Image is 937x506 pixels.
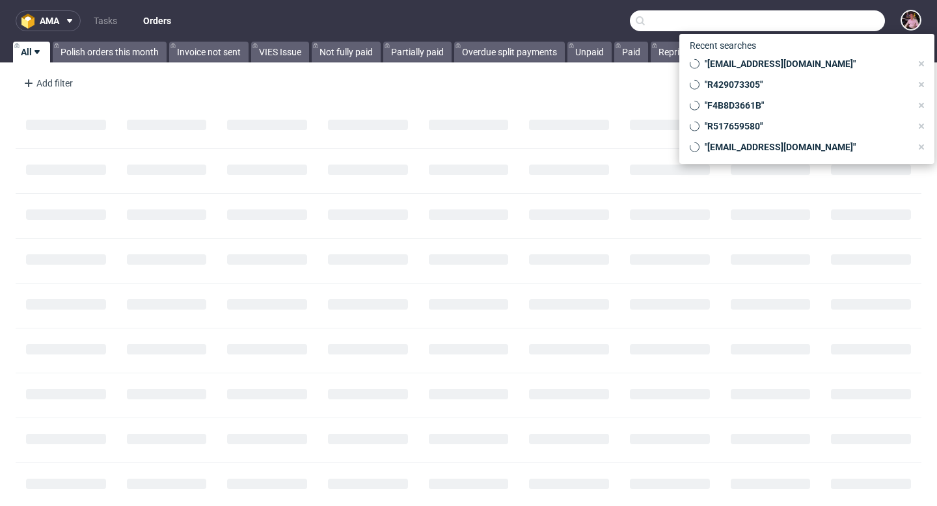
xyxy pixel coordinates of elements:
[21,14,40,29] img: logo
[18,73,75,94] div: Add filter
[312,42,381,62] a: Not fully paid
[902,11,920,29] img: Aleks Ziemkowski
[699,99,911,112] span: "F4B8D3661B"
[13,42,50,62] a: All
[699,57,911,70] span: "[EMAIL_ADDRESS][DOMAIN_NAME]"
[567,42,612,62] a: Unpaid
[53,42,167,62] a: Polish orders this month
[383,42,452,62] a: Partially paid
[135,10,179,31] a: Orders
[86,10,125,31] a: Tasks
[699,120,911,133] span: "R517659580"
[169,42,249,62] a: Invoice not sent
[16,10,81,31] button: ama
[685,35,761,56] span: Recent searches
[699,78,911,91] span: "R429073305"
[651,42,696,62] a: Reprint
[454,42,565,62] a: Overdue split payments
[614,42,648,62] a: Paid
[40,16,59,25] span: ama
[251,42,309,62] a: VIES Issue
[699,140,911,153] span: "[EMAIL_ADDRESS][DOMAIN_NAME]"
